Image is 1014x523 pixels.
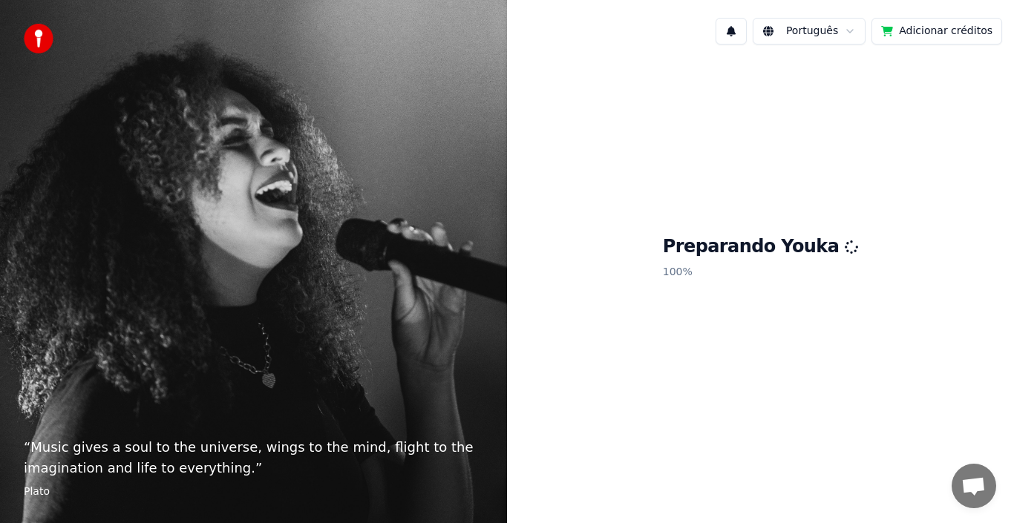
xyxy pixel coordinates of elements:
[952,464,996,508] div: Bate-papo aberto
[24,484,483,499] footer: Plato
[663,235,859,259] h1: Preparando Youka
[24,437,483,478] p: “ Music gives a soul to the universe, wings to the mind, flight to the imagination and life to ev...
[871,18,1002,45] button: Adicionar créditos
[24,24,53,53] img: youka
[663,259,859,286] p: 100 %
